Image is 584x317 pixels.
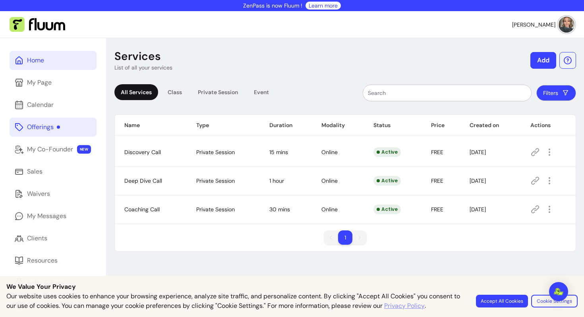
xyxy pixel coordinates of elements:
[10,229,97,248] a: Clients
[431,206,443,213] span: FREE
[27,145,73,154] div: My Co-Founder
[27,100,54,110] div: Calendar
[470,149,486,156] span: [DATE]
[161,84,188,100] div: Class
[191,84,244,100] div: Private Session
[269,177,284,184] span: 1 hour
[196,177,235,184] span: Private Session
[559,17,574,33] img: avatar
[10,184,97,203] a: Waivers
[321,149,338,156] span: Online
[27,78,52,87] div: My Page
[531,295,578,307] button: Cookie Settings
[269,206,290,213] span: 30 mins
[536,85,576,101] button: Filters
[431,149,443,156] span: FREE
[124,149,161,156] span: Discovery Call
[27,122,60,132] div: Offerings
[10,140,97,159] a: My Co-Founder NEW
[10,162,97,181] a: Sales
[196,149,235,156] span: Private Session
[27,189,50,199] div: Waivers
[6,292,466,311] p: Our website uses cookies to enhance your browsing experience, analyze site traffic, and personali...
[364,115,422,136] th: Status
[312,115,364,136] th: Modality
[27,56,44,65] div: Home
[27,211,66,221] div: My Messages
[320,226,371,249] nav: pagination navigation
[384,301,425,311] a: Privacy Policy
[196,206,235,213] span: Private Session
[260,115,311,136] th: Duration
[512,21,555,29] span: [PERSON_NAME]
[10,17,65,32] img: Fluum Logo
[269,149,288,156] span: 15 mins
[124,177,162,184] span: Deep Dive Call
[321,206,338,213] span: Online
[521,115,576,136] th: Actions
[10,273,97,292] a: Refer & Earn
[431,177,443,184] span: FREE
[470,177,486,184] span: [DATE]
[460,115,520,136] th: Created on
[114,64,172,72] p: List of all your services
[10,95,97,114] a: Calendar
[10,51,97,70] a: Home
[248,84,275,100] div: Event
[476,295,528,307] button: Accept All Cookies
[187,115,260,136] th: Type
[321,177,338,184] span: Online
[512,17,574,33] button: avatar[PERSON_NAME]
[309,2,338,10] a: Learn more
[115,115,187,136] th: Name
[27,167,43,176] div: Sales
[530,52,556,69] button: Add
[114,49,161,64] p: Services
[373,147,401,157] div: Active
[10,118,97,137] a: Offerings
[10,73,97,92] a: My Page
[243,2,302,10] p: ZenPass is now Fluum !
[27,234,47,243] div: Clients
[27,256,58,265] div: Resources
[373,205,401,214] div: Active
[373,176,401,186] div: Active
[77,145,91,154] span: NEW
[368,89,526,97] input: Search
[10,207,97,226] a: My Messages
[338,230,352,245] li: pagination item 1 active
[114,84,158,100] div: All Services
[549,282,568,301] div: Open Intercom Messenger
[470,206,486,213] span: [DATE]
[10,251,97,270] a: Resources
[124,206,160,213] span: Coaching Call
[6,282,578,292] p: We Value Your Privacy
[422,115,460,136] th: Price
